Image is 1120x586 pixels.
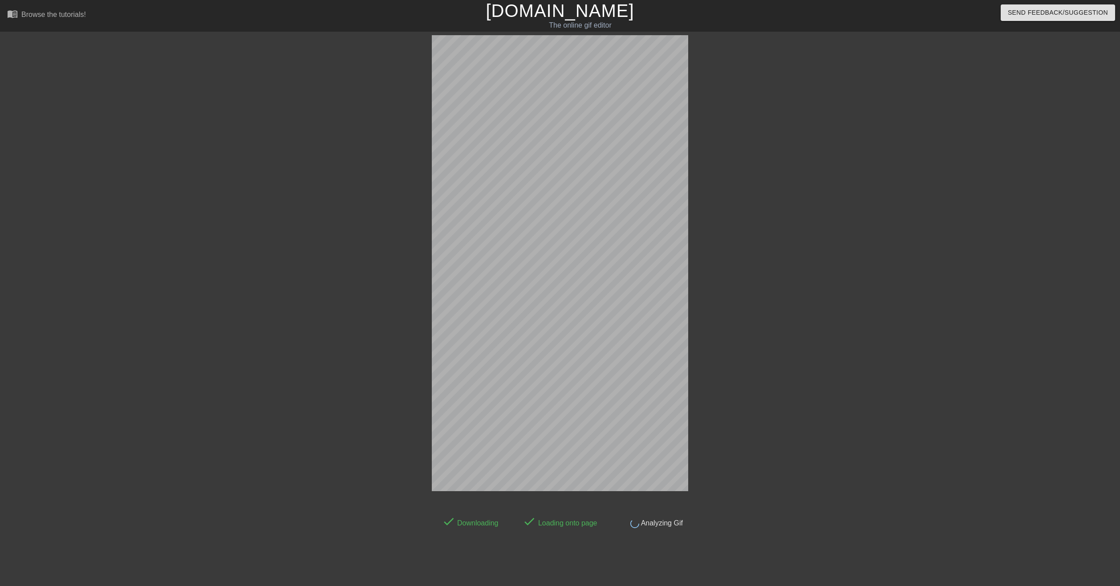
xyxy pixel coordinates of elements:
[536,519,597,527] span: Loading onto page
[378,20,783,31] div: The online gif editor
[7,8,86,22] a: Browse the tutorials!
[639,519,683,527] span: Analyzing Gif
[7,8,18,19] span: menu_book
[1001,4,1115,21] button: Send Feedback/Suggestion
[21,11,86,18] div: Browse the tutorials!
[455,519,499,527] span: Downloading
[442,515,455,528] span: done
[1008,7,1108,18] span: Send Feedback/Suggestion
[486,1,634,20] a: [DOMAIN_NAME]
[523,515,536,528] span: done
